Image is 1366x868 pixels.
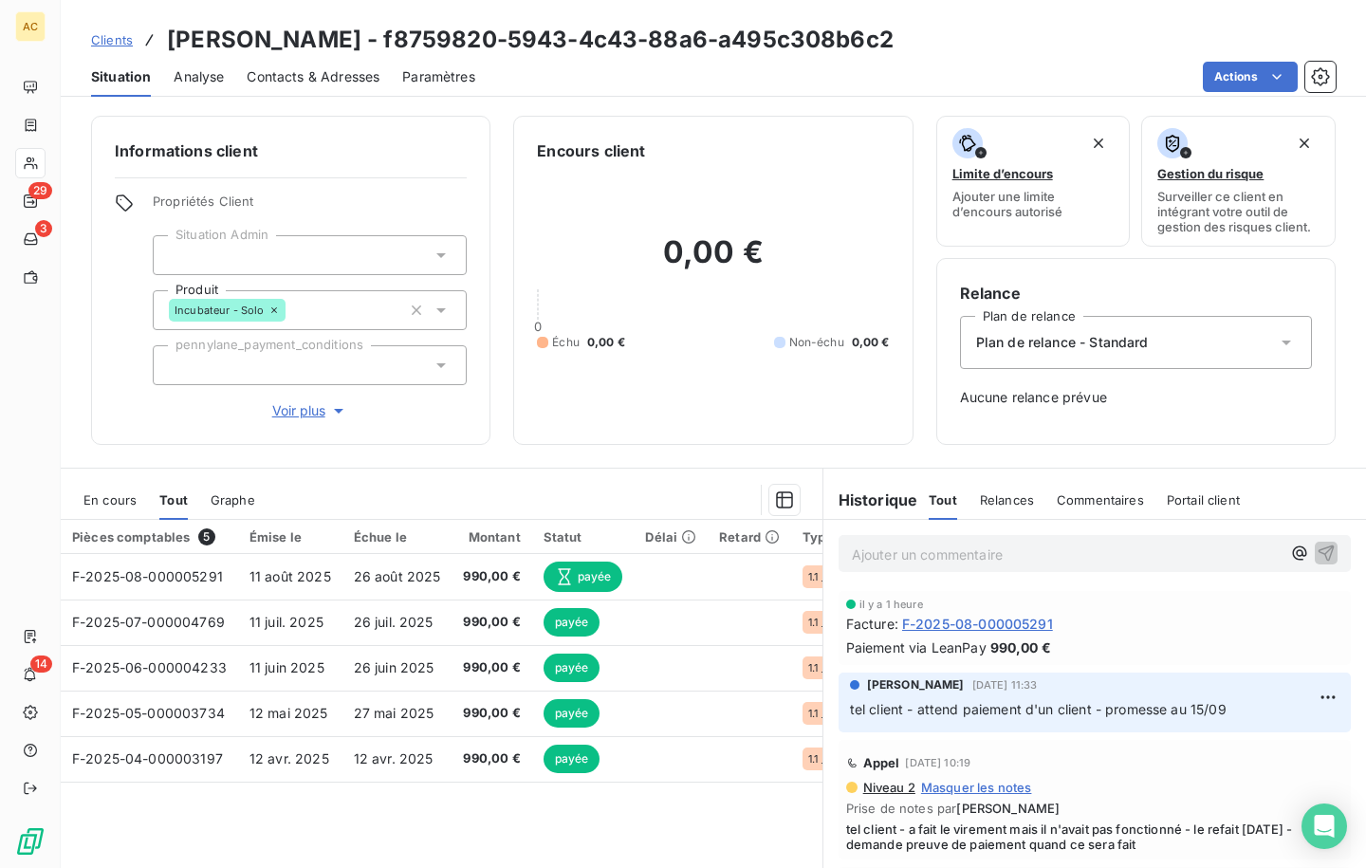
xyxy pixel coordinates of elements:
[861,780,915,795] span: Niveau 2
[846,637,987,657] span: Paiement via LeanPay
[169,247,184,264] input: Ajouter une valeur
[272,401,348,420] span: Voir plus
[211,492,255,508] span: Graphe
[463,613,520,632] span: 990,00 €
[808,662,892,674] span: 1.1 _ Vente _ Clients
[354,705,434,721] span: 27 mai 2025
[902,614,1053,634] span: F-2025-08-000005291
[1141,116,1336,247] button: Gestion du risqueSurveiller ce client en intégrant votre outil de gestion des risques client.
[808,708,892,719] span: 1.1 _ Vente _ Clients
[645,529,696,545] div: Délai
[956,801,1060,816] span: [PERSON_NAME]
[30,656,52,673] span: 14
[972,679,1038,691] span: [DATE] 11:33
[544,745,600,773] span: payée
[354,750,434,766] span: 12 avr. 2025
[552,334,580,351] span: Échu
[249,529,331,545] div: Émise le
[463,704,520,723] span: 990,00 €
[929,492,957,508] span: Tout
[544,654,600,682] span: payée
[115,139,467,162] h6: Informations client
[72,659,227,675] span: F-2025-06-000004233
[534,319,542,334] span: 0
[249,659,324,675] span: 11 juin 2025
[249,705,328,721] span: 12 mai 2025
[354,529,441,545] div: Échue le
[1057,492,1144,508] span: Commentaires
[249,750,329,766] span: 12 avr. 2025
[1157,189,1320,234] span: Surveiller ce client en intégrant votre outil de gestion des risques client.
[980,492,1034,508] span: Relances
[72,528,227,545] div: Pièces comptables
[905,757,970,768] span: [DATE] 10:19
[544,529,623,545] div: Statut
[850,701,1227,717] span: tel client - attend paiement d'un client - promesse au 15/09
[174,67,224,86] span: Analyse
[808,617,892,628] span: 1.1 _ Vente _ Clients
[846,801,1343,816] span: Prise de notes par
[72,568,223,584] span: F-2025-08-000005291
[286,302,301,319] input: Ajouter une valeur
[1301,803,1347,849] div: Open Intercom Messenger
[159,492,188,508] span: Tout
[15,11,46,42] div: AC
[153,194,467,220] span: Propriétés Client
[72,705,225,721] span: F-2025-05-000003734
[463,658,520,677] span: 990,00 €
[354,614,434,630] span: 26 juil. 2025
[952,166,1053,181] span: Limite d’encours
[808,571,892,582] span: 1.1 _ Vente _ Clients
[544,608,600,637] span: payée
[198,528,215,545] span: 5
[402,67,475,86] span: Paramètres
[719,529,780,545] div: Retard
[537,139,645,162] h6: Encours client
[846,614,898,634] span: Facture :
[863,755,900,770] span: Appel
[936,116,1131,247] button: Limite d’encoursAjouter une limite d’encours autorisé
[15,826,46,857] img: Logo LeanPay
[169,357,184,374] input: Ajouter une valeur
[91,67,151,86] span: Situation
[83,492,137,508] span: En cours
[960,282,1312,305] h6: Relance
[249,614,323,630] span: 11 juil. 2025
[867,676,965,693] span: [PERSON_NAME]
[247,67,379,86] span: Contacts & Adresses
[35,220,52,237] span: 3
[91,30,133,49] a: Clients
[544,699,600,728] span: payée
[846,822,1343,852] span: tel client - a fait le virement mais il n'avait pas fonctionné - le refait [DATE] - demande preuv...
[1167,492,1240,508] span: Portail client
[167,23,894,57] h3: [PERSON_NAME] - f8759820-5943-4c43-88a6-a495c308b6c2
[72,750,223,766] span: F-2025-04-000003197
[354,568,441,584] span: 26 août 2025
[960,388,1312,407] span: Aucune relance prévue
[249,568,331,584] span: 11 août 2025
[823,489,918,511] h6: Historique
[808,753,892,765] span: 1.1 _ Vente _ Clients
[976,333,1149,352] span: Plan de relance - Standard
[91,32,133,47] span: Clients
[72,614,225,630] span: F-2025-07-000004769
[1157,166,1264,181] span: Gestion du risque
[354,659,434,675] span: 26 juin 2025
[952,189,1115,219] span: Ajouter une limite d’encours autorisé
[803,529,983,545] div: Types de dépenses / revenus
[852,334,890,351] span: 0,00 €
[463,749,520,768] span: 990,00 €
[921,780,1032,795] span: Masquer les notes
[587,334,625,351] span: 0,00 €
[859,599,923,610] span: il y a 1 heure
[537,233,889,290] h2: 0,00 €
[463,529,520,545] div: Montant
[789,334,844,351] span: Non-échu
[153,400,467,421] button: Voir plus
[544,562,623,592] span: payée
[175,305,265,316] span: Incubateur - Solo
[463,567,520,586] span: 990,00 €
[990,637,1051,657] span: 990,00 €
[28,182,52,199] span: 29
